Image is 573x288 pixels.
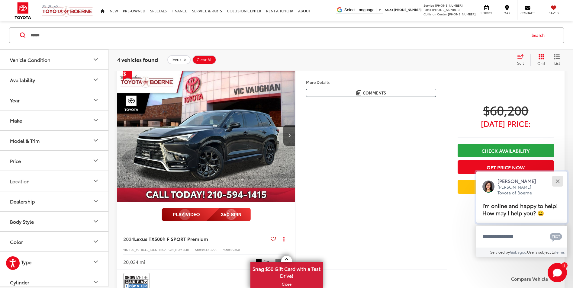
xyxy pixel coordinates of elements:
a: Check Availability [458,144,554,157]
button: Next image [283,125,295,146]
button: DealershipDealership [0,191,109,211]
button: Search [526,28,553,43]
button: Body StyleBody Style [0,212,109,231]
span: 1 [564,264,565,267]
button: Fuel TypeFuel Type [0,252,109,272]
span: 4 vehicles found [117,56,158,63]
button: Close [551,174,564,187]
span: Map [500,11,513,15]
div: Color [10,239,23,245]
span: Sales [385,7,393,12]
span: $60,200 [458,102,554,117]
div: 20,034 mi [123,258,145,265]
span: Use is subject to [527,249,555,254]
a: Gubagoo. [510,249,527,254]
span: [PHONE_NUMBER] [448,12,476,16]
div: Fuel Type [10,259,31,265]
img: 2024 Lexus TX 500h F SPORT Premium [117,69,296,203]
div: Vehicle Condition [92,56,99,63]
button: Get Price Now [458,160,554,174]
div: Close[PERSON_NAME][PERSON_NAME] Toyota of BoerneI'm online and happy to help! How may I help you?... [476,171,567,257]
p: [PERSON_NAME] Toyota of Boerne [497,184,542,196]
button: Select sort value [514,54,530,66]
span: [PHONE_NUMBER] [394,7,422,12]
button: Vehicle ConditionVehicle Condition [0,50,109,69]
span: List [554,60,560,66]
span: Lexus TX [134,235,154,242]
div: Model & Trim [10,138,40,143]
img: full motion video [162,208,251,221]
a: Terms [555,249,565,254]
div: Make [10,117,22,123]
span: 500h F SPORT Premium [154,235,208,242]
button: Grid View [530,54,549,66]
div: Location [92,178,99,185]
img: Vic Vaughan Toyota of Boerne [42,5,93,17]
button: remove lexus%20 [167,55,191,64]
button: Clear All [192,55,216,64]
span: Service [423,3,434,8]
span: [PHONE_NUMBER] [435,3,463,8]
div: Cylinder [92,279,99,286]
div: Model & Trim [92,137,99,144]
span: I'm online and happy to help! How may I help you? 😀 [482,201,558,217]
span: 2024 [123,235,134,242]
a: 2024Lexus TX500h F SPORT Premium [123,235,268,242]
div: Location [10,178,30,184]
span: Contact [520,11,535,15]
span: Service [480,11,493,15]
svg: Start Chat [548,263,567,282]
span: dropdown dots [283,236,285,241]
input: Search by Make, Model, or Keyword [30,28,526,43]
div: Availability [10,77,35,83]
div: Year [92,97,99,104]
button: Comments [306,89,436,97]
a: 2024 Lexus TX 500h F SPORT Premium2024 Lexus TX 500h F SPORT Premium2024 Lexus TX 500h F SPORT Pr... [117,69,296,202]
h4: More Details [306,80,436,84]
img: Comments [356,90,361,95]
button: YearYear [0,90,109,110]
span: ▼ [378,8,382,12]
div: Availability [92,76,99,84]
svg: Text [550,232,562,242]
textarea: Type your message [476,226,567,248]
div: Body Style [10,219,34,224]
span: 9360 [233,247,240,252]
span: Select Language [344,8,375,12]
span: Get Price Drop Alert [123,69,132,80]
div: Year [10,97,20,103]
span: Sort [517,60,524,66]
a: Select Language​ [344,8,382,12]
span: 54718AA [204,247,217,252]
button: LocationLocation [0,171,109,191]
span: Model: [223,247,233,252]
button: MakeMake [0,110,109,130]
div: Color [92,238,99,245]
span: [DATE] Price: [458,120,554,126]
div: Dealership [92,198,99,205]
span: Parts [423,7,431,12]
span: [PHONE_NUMBER] [432,7,460,12]
div: 2024 Lexus TX 500h F SPORT Premium 0 [117,69,296,202]
p: [PERSON_NAME] [497,178,542,184]
button: Toggle Chat Window [548,263,567,282]
div: Fuel Type [92,258,99,266]
button: ColorColor [0,232,109,251]
button: Actions [278,233,289,244]
button: List View [549,54,565,66]
div: Vehicle Condition [10,57,50,62]
span: Saved [547,11,560,15]
span: Clear All [197,57,213,62]
label: Compare Vehicle [511,276,559,282]
div: Body Style [92,218,99,225]
button: AvailabilityAvailability [0,70,109,90]
span: Collision Center [423,12,447,16]
div: Price [10,158,21,164]
div: Cylinder [10,279,29,285]
span: Grid [537,61,545,66]
div: Price [92,157,99,165]
button: Model & TrimModel & Trim [0,131,109,150]
button: Chat with SMS [548,230,564,243]
span: Comments [363,90,386,96]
